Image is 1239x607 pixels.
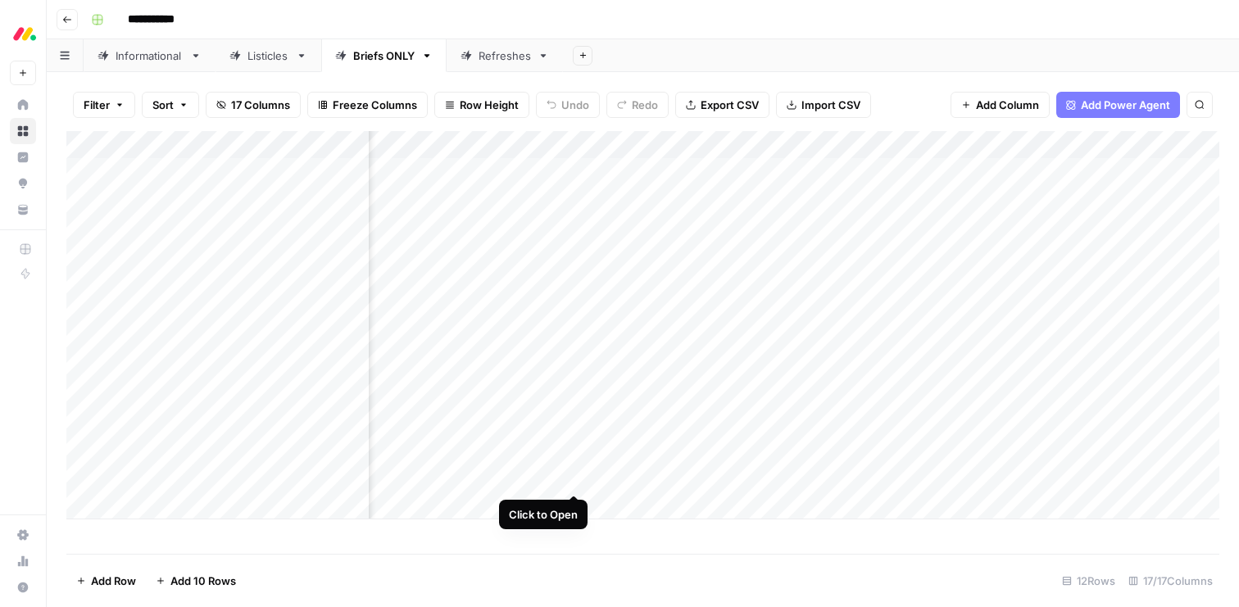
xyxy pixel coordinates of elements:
span: Import CSV [801,97,860,113]
a: Refreshes [447,39,563,72]
button: Sort [142,92,199,118]
span: Add Row [91,573,136,589]
span: Sort [152,97,174,113]
button: Redo [606,92,669,118]
span: Add 10 Rows [170,573,236,589]
button: Workspace: Monday.com [10,13,36,54]
img: Monday.com Logo [10,19,39,48]
div: 17/17 Columns [1122,568,1219,594]
a: Usage [10,548,36,574]
button: Add Power Agent [1056,92,1180,118]
a: Browse [10,118,36,144]
a: Opportunities [10,170,36,197]
a: Informational [84,39,216,72]
a: Your Data [10,197,36,223]
button: Add 10 Rows [146,568,246,594]
a: Briefs ONLY [321,39,447,72]
div: Click to Open [509,506,578,523]
div: Informational [116,48,184,64]
button: Add Row [66,568,146,594]
a: Settings [10,522,36,548]
button: Freeze Columns [307,92,428,118]
a: Home [10,92,36,118]
span: 17 Columns [231,97,290,113]
a: Listicles [216,39,321,72]
span: Freeze Columns [333,97,417,113]
span: Filter [84,97,110,113]
span: Add Power Agent [1081,97,1170,113]
button: Filter [73,92,135,118]
button: Import CSV [776,92,871,118]
button: 17 Columns [206,92,301,118]
span: Row Height [460,97,519,113]
div: 12 Rows [1055,568,1122,594]
span: Add Column [976,97,1039,113]
button: Undo [536,92,600,118]
div: Refreshes [479,48,531,64]
span: Redo [632,97,658,113]
a: Insights [10,144,36,170]
button: Add Column [951,92,1050,118]
span: Export CSV [701,97,759,113]
button: Row Height [434,92,529,118]
button: Help + Support [10,574,36,600]
span: Undo [561,97,589,113]
div: Listicles [247,48,289,64]
button: Export CSV [675,92,769,118]
div: Briefs ONLY [353,48,415,64]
